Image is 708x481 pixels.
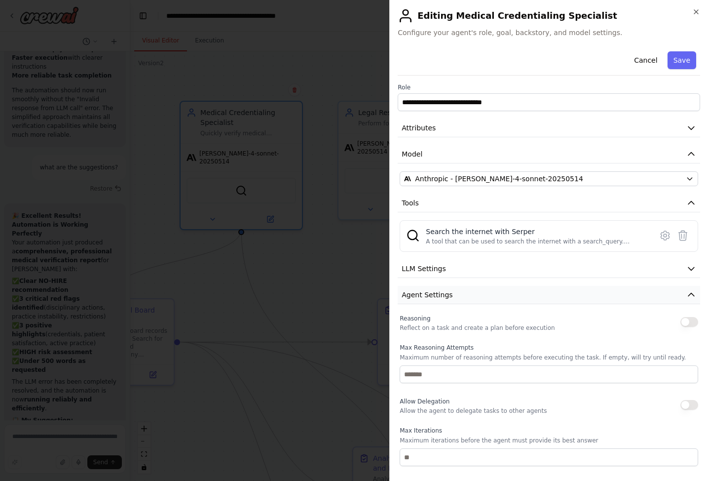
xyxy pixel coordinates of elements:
[400,407,547,415] p: Allow the agent to delegate tasks to other agents
[426,238,646,245] div: A tool that can be used to search the internet with a search_query. Supports different search typ...
[398,145,700,163] button: Model
[656,227,674,244] button: Configure tool
[398,286,700,304] button: Agent Settings
[400,427,698,435] label: Max Iterations
[398,194,700,212] button: Tools
[400,354,698,361] p: Maximum number of reasoning attempts before executing the task. If empty, will try until ready.
[400,315,430,322] span: Reasoning
[398,119,700,137] button: Attributes
[402,149,422,159] span: Model
[402,264,446,274] span: LLM Settings
[415,174,583,184] span: Anthropic - claude-4-sonnet-20250514
[402,290,452,300] span: Agent Settings
[398,8,700,24] h2: Editing Medical Credentialing Specialist
[406,229,420,242] img: SerperDevTool
[402,123,436,133] span: Attributes
[400,398,449,405] span: Allow Delegation
[400,171,698,186] button: Anthropic - [PERSON_NAME]-4-sonnet-20250514
[674,227,692,244] button: Delete tool
[426,227,646,237] div: Search the internet with Serper
[402,198,419,208] span: Tools
[398,83,700,91] label: Role
[398,260,700,278] button: LLM Settings
[400,324,555,332] p: Reflect on a task and create a plan before execution
[628,51,663,69] button: Cancel
[398,28,700,38] span: Configure your agent's role, goal, backstory, and model settings.
[668,51,696,69] button: Save
[400,344,698,352] label: Max Reasoning Attempts
[400,437,698,444] p: Maximum iterations before the agent must provide its best answer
